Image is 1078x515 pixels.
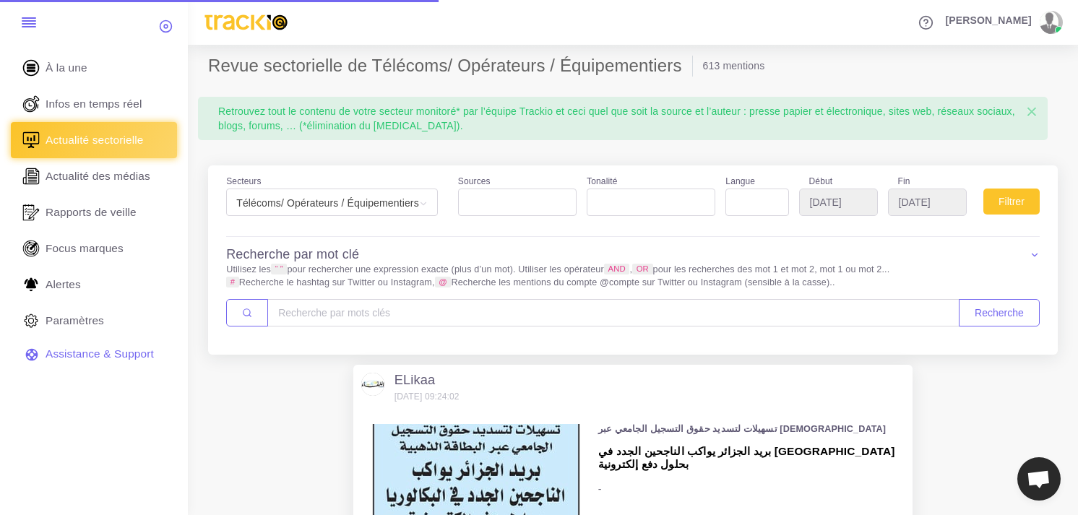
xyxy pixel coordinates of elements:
[888,189,967,216] input: YYYY-MM-DD
[799,175,878,189] label: Début
[226,263,1040,289] p: Utilisez les pour rechercher une expression exacte (plus d’un mot). Utiliser les opérateur , pour...
[46,60,87,76] span: À la une
[11,230,177,267] a: Focus marques
[939,11,1068,34] a: [PERSON_NAME] avatar
[226,247,359,263] h4: Recherche par mot clé
[46,168,150,184] span: Actualité des médias
[888,175,967,189] label: Fin
[230,193,434,213] span: Télécoms/ Opérateurs / Équipementiers
[11,122,177,158] a: Actualité sectorielle
[946,15,1032,25] span: [PERSON_NAME]
[959,299,1040,326] button: Recherche
[394,391,460,402] small: [DATE] 09:24:02
[46,241,124,256] span: Focus marques
[46,204,137,220] span: Rapports de veille
[361,373,384,396] img: Avatar
[226,189,438,216] span: Télécoms/ Opérateurs / Équipementiers
[267,299,960,326] input: Amount
[198,8,294,37] img: trackio.svg
[20,93,42,115] img: revue-live.svg
[11,267,177,303] a: Alertes
[394,373,460,389] h5: ELikaa
[20,202,42,223] img: rapport_1.svg
[271,264,287,274] code: “ ”
[20,310,42,332] img: parametre.svg
[799,189,878,216] input: YYYY-MM-DD
[632,264,652,274] code: OR
[208,97,1038,140] div: Retrouvez tout le contenu de votre secteur monitoré* par l’équipe Trackio et ceci quel que soit l...
[1040,11,1058,34] img: avatar
[20,129,42,151] img: revue-sectorielle.svg
[1026,100,1038,123] span: ×
[435,277,452,287] code: @
[11,86,177,122] a: Infos en temps réel
[46,132,144,148] span: Actualité sectorielle
[20,274,42,295] img: Alerte.svg
[11,50,177,86] a: À la une
[1016,97,1048,127] button: Close
[604,264,630,274] code: AND
[20,238,42,259] img: focus-marques.svg
[598,424,905,435] h6: تسهيلات لتسديد حقوق التسجيل الجامعي عبر [DEMOGRAPHIC_DATA]
[458,175,491,189] label: Sources
[46,313,104,329] span: Paramètres
[226,175,261,189] label: Secteurs
[208,56,693,77] h2: Revue sectorielle de Télécoms/ Opérateurs / Équipementiers
[20,165,42,187] img: revue-editorielle.svg
[983,189,1040,215] button: Filtrer
[703,59,765,73] li: 613 mentions
[46,277,81,293] span: Alertes
[587,175,617,189] label: Tonalité
[11,303,177,339] a: Paramètres
[11,194,177,230] a: Rapports de veille
[11,158,177,194] a: Actualité des médias
[725,175,755,189] label: Langue
[598,445,905,472] h5: بريد الجزائر يواكب الناجحين الجدد في [GEOGRAPHIC_DATA] بحلول دفع إلكترونية
[1017,457,1061,501] a: Ouvrir le chat
[20,57,42,79] img: home.svg
[46,96,142,112] span: Infos en temps réel
[46,346,154,362] span: Assistance & Support
[226,277,239,287] code: #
